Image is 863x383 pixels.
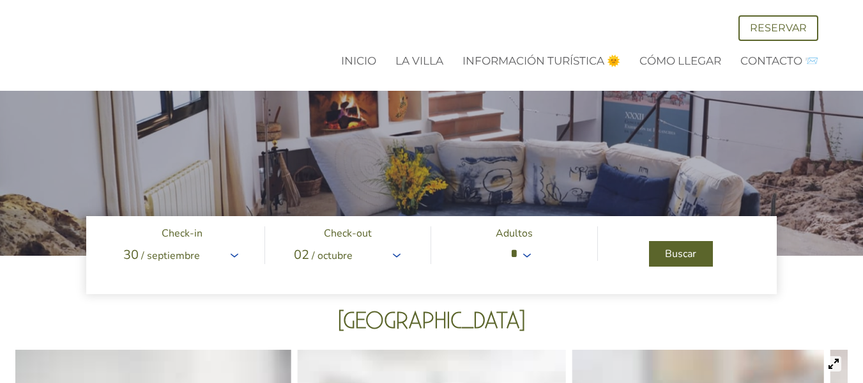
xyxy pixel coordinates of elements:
a: Reservar [738,15,818,41]
a: La Villa [395,54,443,67]
div: Buscar [661,249,701,259]
a: Cómo Llegar [639,54,721,67]
a: Contacto 📨 [740,54,818,67]
h2: [GEOGRAPHIC_DATA] [15,309,848,334]
button: Buscar [649,241,713,267]
a: Inicio [341,54,376,67]
button: View full-screen [826,356,841,371]
a: Información Turística 🌞 [462,54,620,67]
